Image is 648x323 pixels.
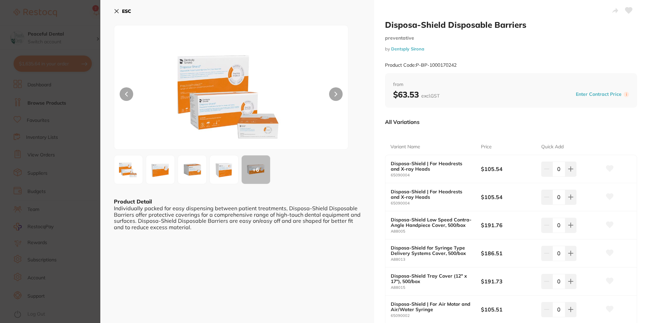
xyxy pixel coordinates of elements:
[122,8,131,14] b: ESC
[385,20,637,30] h2: Disposa-Shield Disposable Barriers
[385,119,420,125] p: All Variations
[391,201,481,206] small: 65090004
[161,42,301,149] img: cGc
[114,198,152,205] b: Product Detail
[481,250,535,257] b: $186.51
[391,217,472,228] b: Disposa-Shield Low Speed Contra-Angle Handpiece Cover, 500/box
[385,62,457,68] small: Product Code: P-BP-1000170242
[385,46,637,51] small: by
[114,205,361,230] div: Individually packed for easy dispensing between patient treatments, Disposa-Shield Disposable Bar...
[390,144,420,150] p: Variant Name
[242,155,270,184] div: + 6
[481,306,535,313] b: $105.51
[116,157,141,182] img: cGc
[391,189,472,200] b: Disposa-Shield | For Headrests and X-ray Heads
[393,89,440,100] b: $63.53
[391,46,424,51] a: Dentsply Sirona
[212,157,236,182] img: MDA4LmpwZw
[391,314,481,318] small: 65090002
[391,161,472,172] b: Disposa-Shield | For Headrests and X-ray Heads
[391,273,472,284] b: Disposa-Shield Tray Cover (12" x 17"), 500/box
[385,35,637,41] small: preventative
[541,144,564,150] p: Quick Add
[391,245,472,256] b: Disposa-Shield for Syringe Type Delivery Systems Cover, 500/box
[481,278,535,285] b: $191.73
[574,91,624,98] button: Enter Contract Price
[421,93,440,99] span: excl. GST
[391,285,481,290] small: A88015
[481,221,535,229] b: $191.76
[180,157,204,182] img: MDA3LmpwZw
[391,257,481,262] small: A88013
[241,155,270,184] button: +6
[148,157,173,182] img: MDE2LmpwZw
[391,301,472,312] b: Disposa-Shield | For Air Motor and Air/Water Syringe
[114,5,131,17] button: ESC
[391,229,481,234] small: A88005
[481,165,535,173] b: $105.54
[393,81,629,88] span: from
[481,193,535,201] b: $105.54
[481,144,492,150] p: Price
[391,173,481,177] small: 65090004
[624,92,629,97] label: i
